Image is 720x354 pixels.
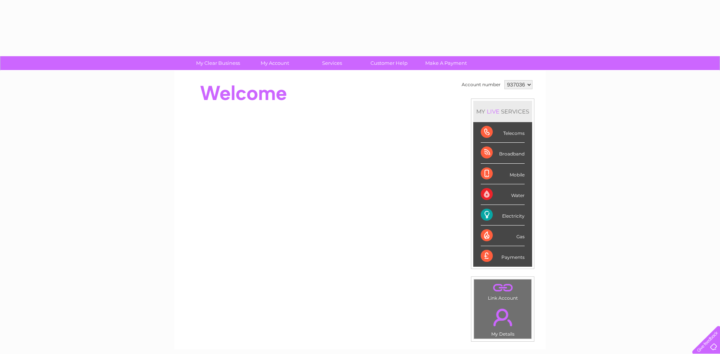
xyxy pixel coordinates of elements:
[485,108,501,115] div: LIVE
[481,164,525,184] div: Mobile
[301,56,363,70] a: Services
[481,122,525,143] div: Telecoms
[244,56,306,70] a: My Account
[474,302,532,339] td: My Details
[481,226,525,246] div: Gas
[481,246,525,266] div: Payments
[415,56,477,70] a: Make A Payment
[476,304,529,330] a: .
[476,281,529,294] a: .
[481,143,525,163] div: Broadband
[358,56,420,70] a: Customer Help
[474,279,532,303] td: Link Account
[460,78,502,91] td: Account number
[187,56,249,70] a: My Clear Business
[481,184,525,205] div: Water
[481,205,525,226] div: Electricity
[473,101,532,122] div: MY SERVICES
